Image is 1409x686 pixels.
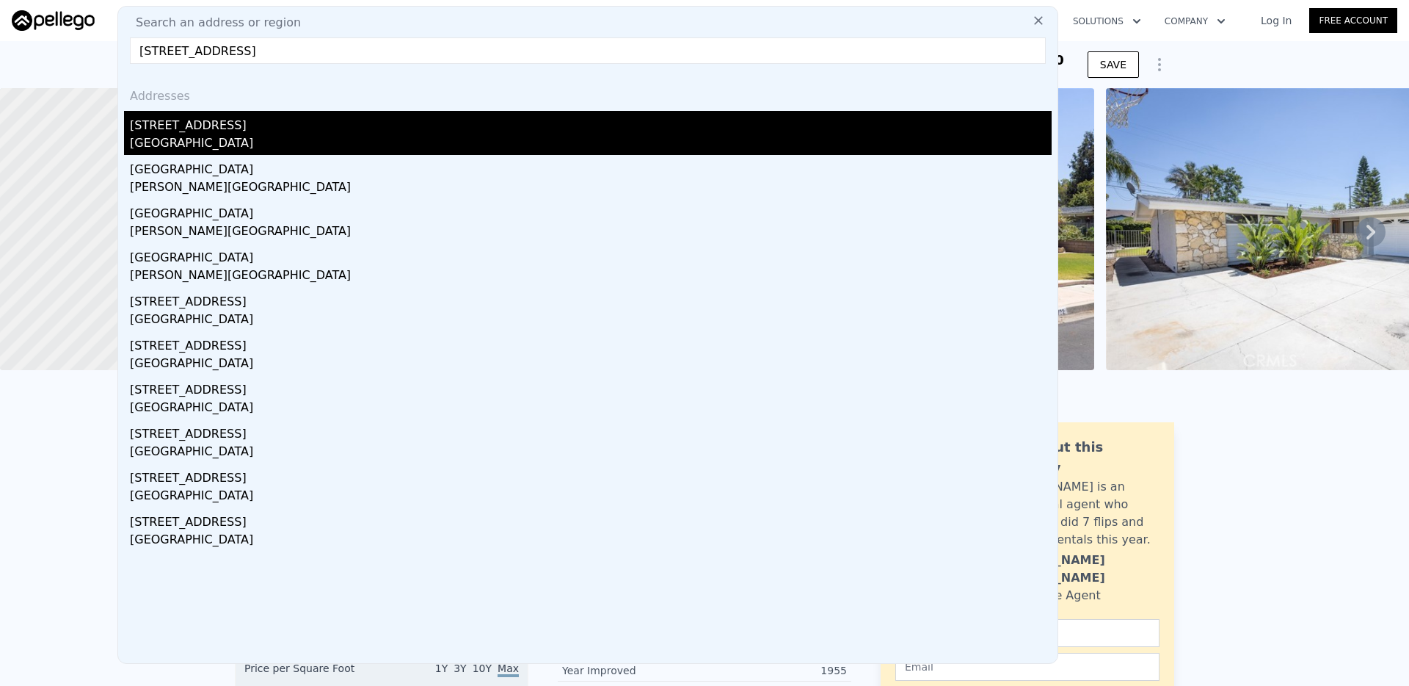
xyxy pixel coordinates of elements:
div: [GEOGRAPHIC_DATA] [130,311,1052,331]
div: [STREET_ADDRESS] [130,375,1052,399]
span: Search an address or region [124,14,301,32]
div: [STREET_ADDRESS] [130,508,1052,531]
div: [GEOGRAPHIC_DATA] [130,155,1052,178]
a: Log In [1243,13,1309,28]
span: 10Y [473,662,492,674]
img: Pellego [12,10,95,31]
div: [GEOGRAPHIC_DATA] [130,199,1052,223]
div: Ask about this property [996,437,1159,478]
div: [STREET_ADDRESS] [130,287,1052,311]
div: [GEOGRAPHIC_DATA] [130,487,1052,508]
div: [GEOGRAPHIC_DATA] [130,531,1052,552]
span: 1Y [435,662,448,674]
div: [GEOGRAPHIC_DATA] [130,134,1052,155]
div: [GEOGRAPHIC_DATA] [130,243,1052,267]
div: [GEOGRAPHIC_DATA] [130,355,1052,375]
div: [PERSON_NAME][GEOGRAPHIC_DATA] [130,223,1052,243]
div: Addresses [124,76,1052,111]
input: Enter an address, city, region, neighborhood or zip code [130,37,1046,64]
div: [STREET_ADDRESS] [130,331,1052,355]
button: SAVE [1088,51,1139,78]
a: Free Account [1309,8,1397,33]
div: [PERSON_NAME][GEOGRAPHIC_DATA] [130,267,1052,287]
span: Max [498,662,519,677]
div: [STREET_ADDRESS] [130,463,1052,487]
input: Email [895,653,1159,681]
button: Company [1153,8,1237,35]
div: [PERSON_NAME][GEOGRAPHIC_DATA] [130,178,1052,199]
div: [PERSON_NAME] is an active local agent who personally did 7 flips and bought 3 rentals this year. [996,478,1159,549]
div: [STREET_ADDRESS] [130,419,1052,443]
div: [PERSON_NAME] [PERSON_NAME] [996,552,1159,587]
div: 1955 [704,663,847,678]
div: [STREET_ADDRESS] [130,111,1052,134]
div: Year Improved [562,663,704,678]
div: Price per Square Foot [244,661,382,685]
span: 3Y [454,662,466,674]
button: Solutions [1061,8,1153,35]
div: [GEOGRAPHIC_DATA] [130,399,1052,419]
div: [GEOGRAPHIC_DATA] [130,443,1052,463]
button: Show Options [1145,50,1174,79]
